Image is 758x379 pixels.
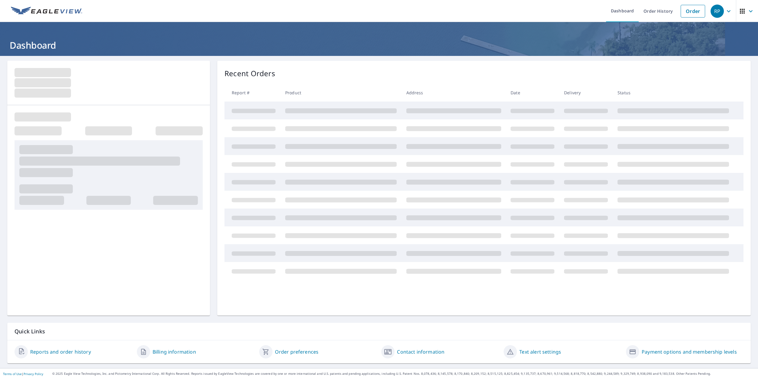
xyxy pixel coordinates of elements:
a: Contact information [397,348,444,355]
a: Privacy Policy [24,372,43,376]
a: Reports and order history [30,348,91,355]
th: Product [280,84,402,102]
a: Order preferences [275,348,319,355]
th: Report # [224,84,280,102]
p: © 2025 Eagle View Technologies, Inc. and Pictometry International Corp. All Rights Reserved. Repo... [52,371,755,376]
a: Terms of Use [3,372,22,376]
img: EV Logo [11,7,82,16]
th: Delivery [559,84,613,102]
p: | [3,372,43,376]
a: Payment options and membership levels [642,348,737,355]
th: Status [613,84,734,102]
p: Recent Orders [224,68,275,79]
div: RP [711,5,724,18]
a: Billing information [153,348,196,355]
th: Address [402,84,506,102]
h1: Dashboard [7,39,751,51]
a: Order [681,5,705,18]
th: Date [506,84,559,102]
a: Text alert settings [519,348,561,355]
p: Quick Links [15,328,743,335]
